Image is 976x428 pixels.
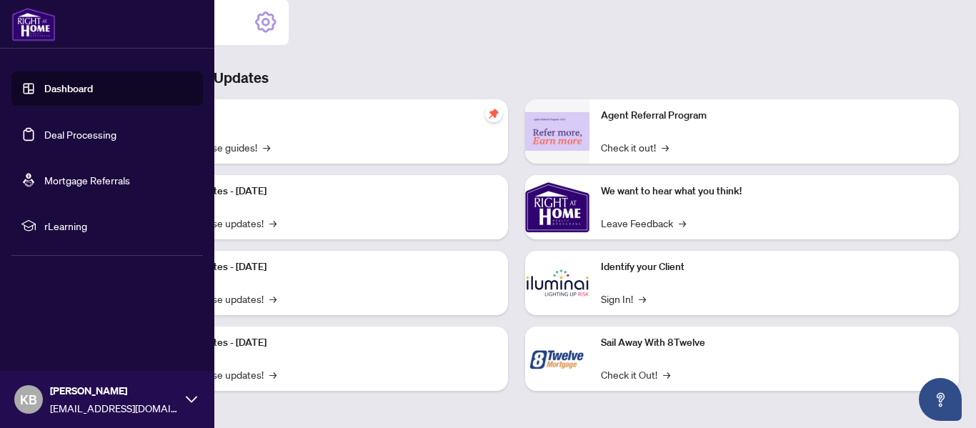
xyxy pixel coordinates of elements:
span: [EMAIL_ADDRESS][DOMAIN_NAME] [50,400,179,416]
p: Agent Referral Program [601,108,947,124]
span: pushpin [485,105,502,122]
span: → [662,139,669,155]
a: Sign In!→ [601,291,646,307]
span: → [269,215,277,231]
span: → [663,367,670,382]
a: Check it Out!→ [601,367,670,382]
a: Leave Feedback→ [601,215,686,231]
a: Deal Processing [44,128,116,141]
a: Dashboard [44,82,93,95]
span: → [263,139,270,155]
p: We want to hear what you think! [601,184,947,199]
span: → [639,291,646,307]
span: rLearning [44,218,193,234]
img: We want to hear what you think! [525,175,589,239]
span: → [269,291,277,307]
p: Platform Updates - [DATE] [150,184,497,199]
img: Agent Referral Program [525,112,589,151]
span: → [269,367,277,382]
p: Platform Updates - [DATE] [150,259,497,275]
img: logo [11,7,56,41]
p: Identify your Client [601,259,947,275]
img: Identify your Client [525,251,589,315]
span: → [679,215,686,231]
img: Sail Away With 8Twelve [525,327,589,391]
p: Platform Updates - [DATE] [150,335,497,351]
span: KB [20,389,37,409]
a: Check it out!→ [601,139,669,155]
a: Mortgage Referrals [44,174,130,186]
span: [PERSON_NAME] [50,383,179,399]
h3: Brokerage & Industry Updates [74,68,959,88]
p: Sail Away With 8Twelve [601,335,947,351]
p: Self-Help [150,108,497,124]
button: Open asap [919,378,962,421]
